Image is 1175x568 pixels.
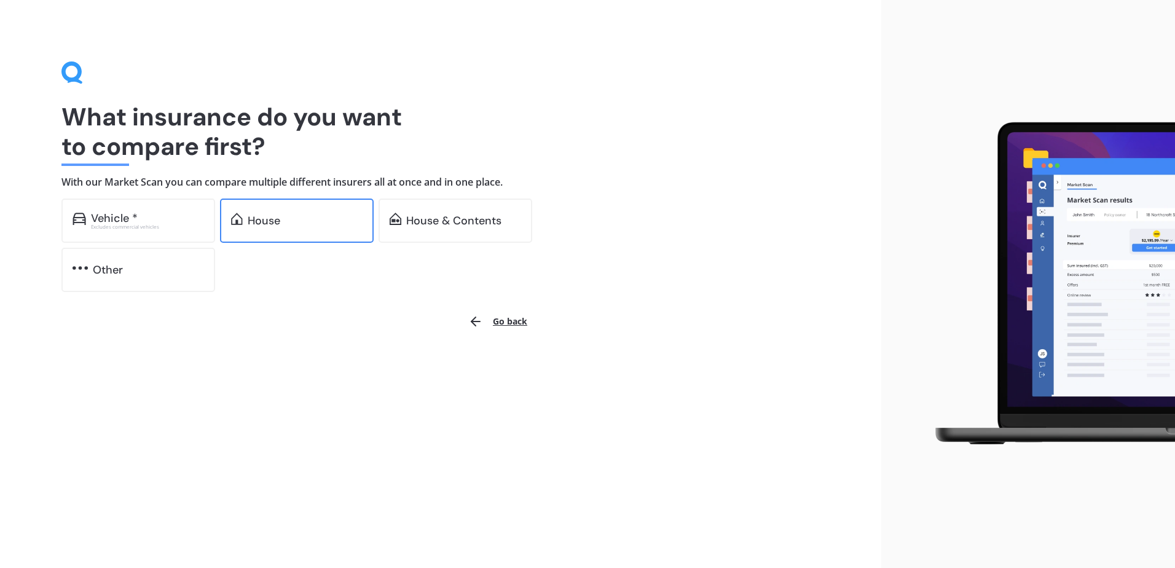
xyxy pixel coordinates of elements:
[91,224,204,229] div: Excludes commercial vehicles
[93,264,123,276] div: Other
[61,176,820,189] h4: With our Market Scan you can compare multiple different insurers all at once and in one place.
[73,262,88,274] img: other.81dba5aafe580aa69f38.svg
[406,215,501,227] div: House & Contents
[91,212,138,224] div: Vehicle *
[390,213,401,225] img: home-and-contents.b802091223b8502ef2dd.svg
[461,307,535,336] button: Go back
[248,215,280,227] div: House
[73,213,86,225] img: car.f15378c7a67c060ca3f3.svg
[231,213,243,225] img: home.91c183c226a05b4dc763.svg
[918,115,1175,453] img: laptop.webp
[61,102,820,161] h1: What insurance do you want to compare first?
